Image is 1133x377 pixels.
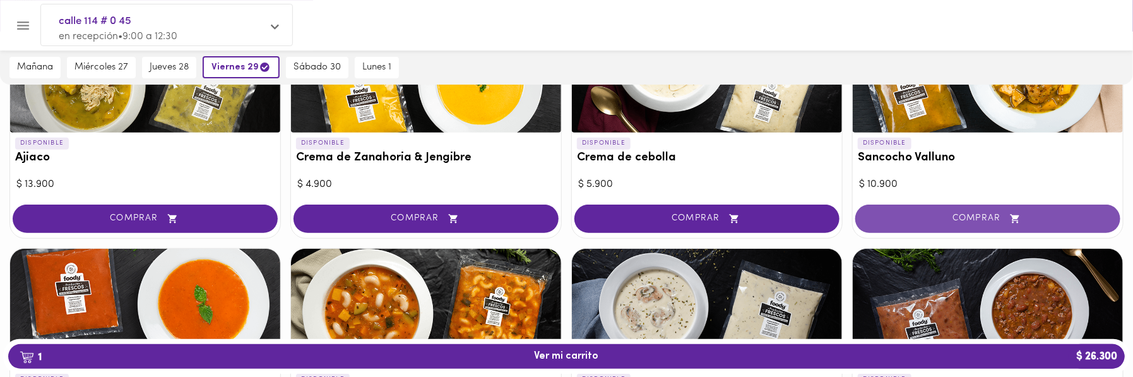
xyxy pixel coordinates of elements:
[291,249,561,369] div: Sopa Minestrone
[59,32,177,42] span: en recepción • 9:00 a 12:30
[859,177,1117,192] div: $ 10.900
[577,152,837,165] h3: Crema de cebolla
[297,177,555,192] div: $ 4.900
[1060,304,1120,364] iframe: Messagebird Livechat Widget
[574,205,839,233] button: COMPRAR
[10,249,280,369] div: Crema de Tomate
[142,57,196,78] button: jueves 28
[59,13,262,30] span: calle 114 # 0 45
[296,138,350,149] p: DISPONIBLE
[20,351,34,364] img: cart.png
[577,138,631,149] p: DISPONIBLE
[294,62,341,73] span: sábado 30
[578,177,836,192] div: $ 5.900
[8,10,39,41] button: Menu
[590,213,824,224] span: COMPRAR
[853,249,1123,369] div: Sopa de Frijoles
[15,138,69,149] p: DISPONIBLE
[17,62,53,73] span: mañana
[294,205,559,233] button: COMPRAR
[28,213,262,224] span: COMPRAR
[15,152,275,165] h3: Ajiaco
[858,152,1118,165] h3: Sancocho Valluno
[16,177,274,192] div: $ 13.900
[150,62,189,73] span: jueves 28
[355,57,399,78] button: lunes 1
[572,249,842,369] div: Crema de Champiñones
[871,213,1105,224] span: COMPRAR
[13,205,278,233] button: COMPRAR
[74,62,128,73] span: miércoles 27
[203,56,280,78] button: viernes 29
[67,57,136,78] button: miércoles 27
[296,152,556,165] h3: Crema de Zanahoria & Jengibre
[362,62,391,73] span: lunes 1
[12,349,49,365] b: 1
[9,57,61,78] button: mañana
[309,213,543,224] span: COMPRAR
[286,57,348,78] button: sábado 30
[8,344,1125,369] button: 1Ver mi carrito$ 26.300
[858,138,911,149] p: DISPONIBLE
[855,205,1120,233] button: COMPRAR
[535,350,599,362] span: Ver mi carrito
[211,61,271,73] span: viernes 29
